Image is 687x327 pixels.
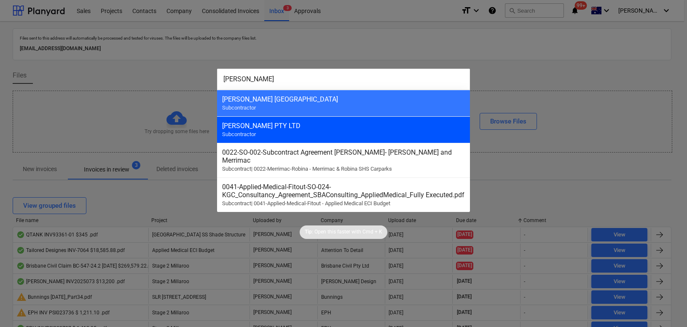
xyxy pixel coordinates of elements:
[217,177,470,212] div: 0041-Applied-Medical-Fitout-SO-024-KGC_Consultancy_Agreement_SBAConsulting_AppliedMedical_Fully E...
[222,183,465,199] div: 0041-Applied-Medical-Fitout-SO-024 - KGC_Consultancy_Agreement_SBAConsulting_AppliedMedical_Fully...
[222,200,390,206] span: Subcontract | 0041-Applied-Medical-Fitout - Applied Medical ECI Budget
[222,122,465,130] div: [PERSON_NAME] PTY LTD
[222,131,256,137] span: Subcontractor
[217,143,470,177] div: 0022-SO-002-Subcontract Agreement [PERSON_NAME]- [PERSON_NAME] and MerrimacSubcontract| 0022-Merr...
[222,148,465,164] div: 0022-SO-002 - Subcontract Agreement [PERSON_NAME]- [PERSON_NAME] and Merrimac
[362,228,382,236] p: Cmd + K
[222,166,392,172] span: Subcontract | 0022-Merrimac-Robina - Merrimac & Robina SHS Carparks
[217,90,470,116] div: [PERSON_NAME] [GEOGRAPHIC_DATA]Subcontractor
[217,69,470,90] input: Search for projects, articles, contracts, Claims, subcontractors...
[222,95,465,103] div: [PERSON_NAME] [GEOGRAPHIC_DATA]
[314,228,361,236] p: Open this faster with
[217,116,470,143] div: [PERSON_NAME] PTY LTDSubcontractor
[222,105,256,111] span: Subcontractor
[305,228,313,236] p: Tip:
[300,225,387,239] div: Tip:Open this faster withCmd + K
[645,287,687,327] iframe: Chat Widget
